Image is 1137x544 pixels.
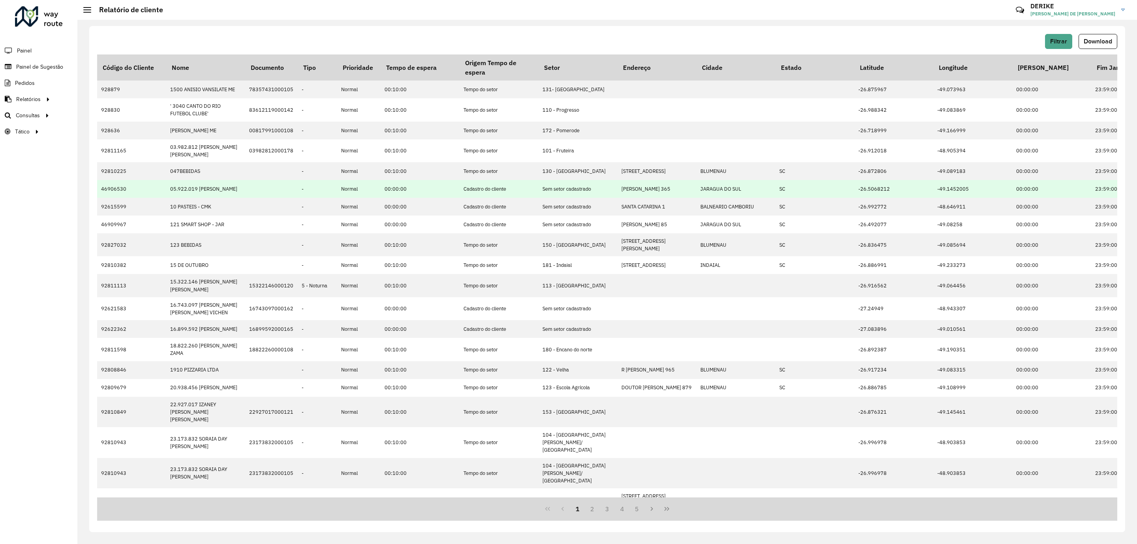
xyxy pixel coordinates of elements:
[298,198,337,216] td: -
[298,216,337,233] td: -
[381,233,460,256] td: 00:10:00
[166,180,245,198] td: 05.922.019 [PERSON_NAME]
[617,54,696,81] th: Endereço
[775,198,854,216] td: SC
[854,397,933,428] td: -26.876321
[337,338,381,361] td: Normal
[933,297,1012,320] td: -48.943307
[166,274,245,297] td: 15.322.146 [PERSON_NAME] [PERSON_NAME]
[854,297,933,320] td: -27.24949
[15,128,30,136] span: Tático
[617,256,696,274] td: [STREET_ADDRESS]
[933,320,1012,338] td: -49.010561
[337,427,381,458] td: Normal
[381,320,460,338] td: 00:00:00
[166,216,245,233] td: 121 SMART SHOP - JAR
[298,458,337,489] td: -
[16,63,63,71] span: Painel de Sugestão
[933,54,1012,81] th: Longitude
[298,488,337,511] td: -
[245,274,298,297] td: 15322146000120
[381,122,460,139] td: 00:10:00
[1050,38,1067,45] span: Filtrar
[298,427,337,458] td: -
[460,320,538,338] td: Cadastro do cliente
[97,379,166,397] td: 92809679
[337,98,381,121] td: Normal
[933,338,1012,361] td: -49.190351
[696,180,775,198] td: JARAGUA DO SUL
[854,139,933,162] td: -26.912018
[854,180,933,198] td: -26.5068212
[630,501,645,516] button: 5
[585,501,600,516] button: 2
[460,427,538,458] td: Tempo do setor
[854,379,933,397] td: -26.886785
[854,256,933,274] td: -26.886991
[381,338,460,361] td: 00:10:00
[933,379,1012,397] td: -49.108999
[460,216,538,233] td: Cadastro do cliente
[166,256,245,274] td: 15 DE OUTUBRO
[696,216,775,233] td: JARAGUA DO SUL
[1030,2,1115,10] h3: DERIKE
[854,488,933,511] td: -26.905858
[538,216,617,233] td: Sem setor cadastrado
[538,379,617,397] td: 123 - Escola Agrícola
[460,297,538,320] td: Cadastro do cliente
[166,338,245,361] td: 18.822.260 [PERSON_NAME] ZAMA
[854,338,933,361] td: -26.892387
[337,397,381,428] td: Normal
[245,458,298,489] td: 23173832000105
[337,139,381,162] td: Normal
[775,180,854,198] td: SC
[617,233,696,256] td: [STREET_ADDRESS][PERSON_NAME]
[933,233,1012,256] td: -49.085694
[460,180,538,198] td: Cadastro do cliente
[854,458,933,489] td: -26.996978
[696,198,775,216] td: BALNEARIO CAMBORIU
[298,98,337,121] td: -
[97,98,166,121] td: 928830
[337,379,381,397] td: Normal
[245,98,298,121] td: 83612119000142
[617,216,696,233] td: [PERSON_NAME] 85
[97,256,166,274] td: 92810382
[1012,427,1091,458] td: 00:00:00
[337,162,381,180] td: Normal
[166,198,245,216] td: 10 PASTEIS - CMK
[1012,54,1091,81] th: [PERSON_NAME]
[381,427,460,458] td: 00:10:00
[854,320,933,338] td: -27.083896
[460,379,538,397] td: Tempo do setor
[1012,233,1091,256] td: 00:00:00
[1012,320,1091,338] td: 00:00:00
[166,233,245,256] td: 123 BEBIDAS
[854,427,933,458] td: -26.996978
[245,297,298,320] td: 16743097000162
[460,122,538,139] td: Tempo do setor
[337,256,381,274] td: Normal
[933,122,1012,139] td: -49.166999
[933,256,1012,274] td: -49.233273
[381,274,460,297] td: 00:10:00
[1030,10,1115,17] span: [PERSON_NAME] DE [PERSON_NAME]
[460,488,538,511] td: Tempo do setor
[381,180,460,198] td: 00:00:00
[696,54,775,81] th: Cidade
[298,338,337,361] td: -
[460,338,538,361] td: Tempo do setor
[538,233,617,256] td: 150 - [GEOGRAPHIC_DATA]
[337,180,381,198] td: Normal
[775,361,854,379] td: SC
[570,501,585,516] button: 1
[854,274,933,297] td: -26.916562
[381,54,460,81] th: Tempo de espera
[696,256,775,274] td: INDAIAL
[298,274,337,297] td: 5 - Noturna
[97,274,166,297] td: 92811113
[298,54,337,81] th: Tipo
[166,379,245,397] td: 20.938.456 [PERSON_NAME]
[460,274,538,297] td: Tempo do setor
[538,81,617,98] td: 131- [GEOGRAPHIC_DATA]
